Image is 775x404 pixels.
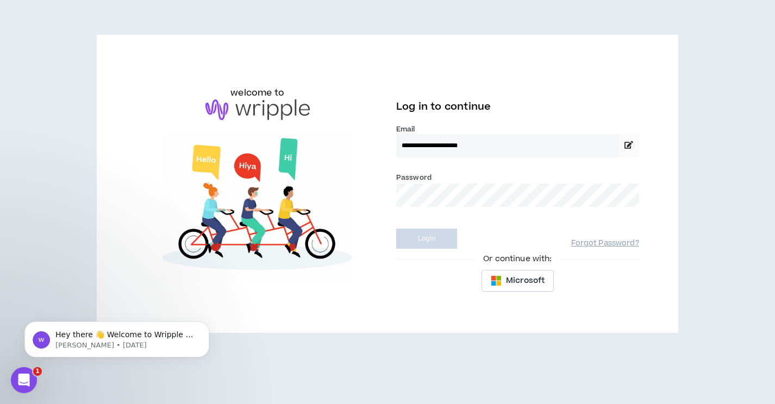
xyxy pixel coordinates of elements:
[33,367,42,376] span: 1
[205,99,310,120] img: logo-brand.png
[396,100,491,113] span: Log in to continue
[482,270,554,292] button: Microsoft
[571,238,639,249] a: Forgot Password?
[230,86,284,99] h6: welcome to
[11,367,37,393] iframe: Intercom live chat
[136,131,379,282] img: Welcome to Wripple
[8,299,226,375] iframe: Intercom notifications message
[506,275,545,287] span: Microsoft
[396,229,457,249] button: Login
[396,124,639,134] label: Email
[476,253,559,265] span: Or continue with:
[396,173,432,182] label: Password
